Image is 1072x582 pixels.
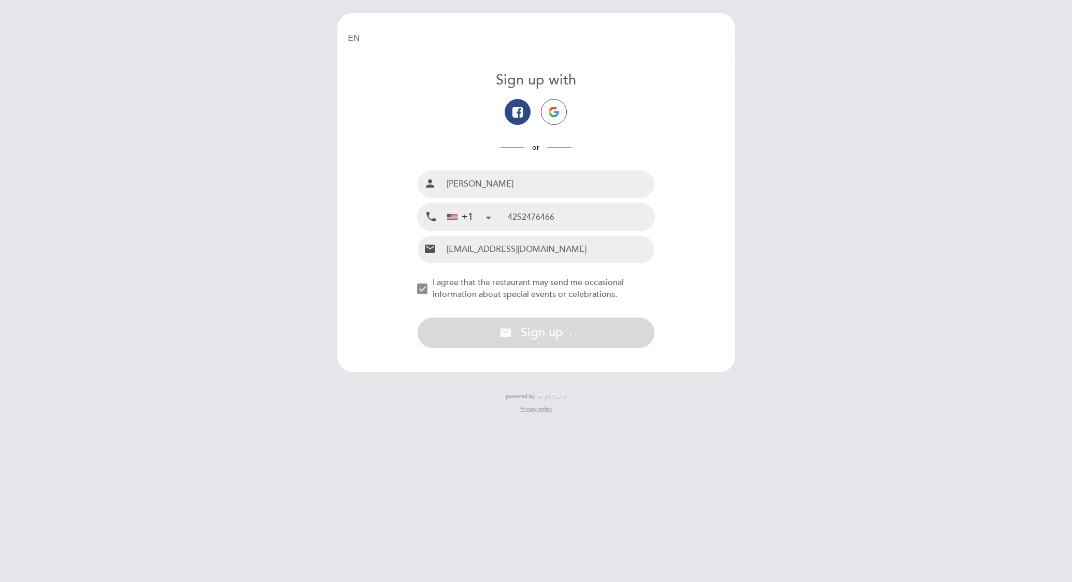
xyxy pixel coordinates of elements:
img: MEITRE [537,394,567,399]
md-checkbox: NEW_MODAL_AGREE_RESTAURANT_SEND_OCCASIONAL_INFO [417,277,655,301]
div: Sign up with [417,70,655,91]
i: email [499,327,512,339]
img: icon-google.png [549,107,559,117]
i: person [424,177,436,190]
span: Sign up [521,325,563,340]
div: United States: +1 [443,204,495,230]
span: or [524,143,547,152]
span: powered by [506,393,535,400]
input: Mobile Phone [508,203,654,231]
a: powered by [506,393,567,400]
i: email [424,243,436,255]
input: Name and surname [442,171,654,198]
input: Email [442,236,654,263]
span: I agree that the restaurant may send me occasional information about special events or celebrations. [433,277,624,300]
button: email Sign up [417,317,655,348]
i: local_phone [425,210,437,223]
div: +1 [447,210,473,224]
a: Privacy policy [520,405,552,413]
